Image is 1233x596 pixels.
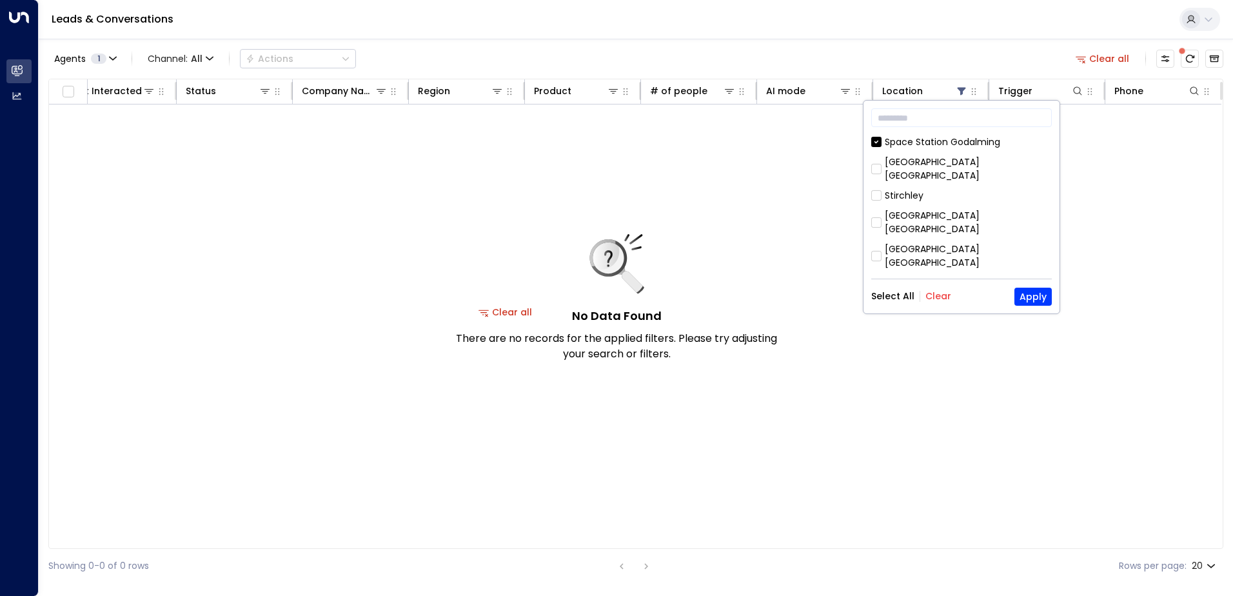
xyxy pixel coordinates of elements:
button: Clear all [1070,50,1135,68]
div: [GEOGRAPHIC_DATA] [GEOGRAPHIC_DATA] [885,155,1052,183]
span: 1 [91,54,106,64]
div: # of people [650,83,707,99]
a: Leads & Conversations [52,12,173,26]
div: Phone [1114,83,1201,99]
div: Phone [1114,83,1143,99]
div: AI mode [766,83,805,99]
div: Button group with a nested menu [240,49,356,68]
div: [GEOGRAPHIC_DATA] [GEOGRAPHIC_DATA] [871,209,1052,236]
div: Region [418,83,504,99]
div: Company Name [302,83,375,99]
div: Location [882,83,968,99]
button: Customize [1156,50,1174,68]
span: There are new threads available. Refresh the grid to view the latest updates. [1181,50,1199,68]
label: Rows per page: [1119,559,1187,573]
div: [GEOGRAPHIC_DATA] [GEOGRAPHIC_DATA] [885,209,1052,236]
div: Status [186,83,271,99]
span: Agents [54,54,86,63]
div: Trigger [998,83,1032,99]
div: Stirchley [885,189,923,203]
span: Channel: [143,50,219,68]
div: Company Name [302,83,388,99]
div: Status [186,83,216,99]
h5: No Data Found [572,307,662,324]
div: Space Station Godalming [871,135,1052,149]
div: Product [534,83,571,99]
button: Archived Leads [1205,50,1223,68]
button: Apply [1014,288,1052,306]
button: Select All [871,291,914,301]
div: Stirchley [871,189,1052,203]
div: AI mode [766,83,852,99]
div: [GEOGRAPHIC_DATA] [GEOGRAPHIC_DATA] [871,243,1052,270]
span: All [191,54,202,64]
div: Space Station Godalming [885,135,1000,149]
div: [GEOGRAPHIC_DATA] [GEOGRAPHIC_DATA] [871,155,1052,183]
div: [GEOGRAPHIC_DATA] [GEOGRAPHIC_DATA] [885,243,1052,270]
div: Last Interacted [70,83,142,99]
nav: pagination navigation [613,558,655,574]
button: Actions [240,49,356,68]
div: # of people [650,83,736,99]
p: There are no records for the applied filters. Please try adjusting your search or filters. [455,331,778,362]
div: Showing 0-0 of 0 rows [48,559,149,573]
div: Region [418,83,450,99]
button: Agents1 [48,50,121,68]
div: Product [534,83,620,99]
div: Location [882,83,923,99]
button: Channel:All [143,50,219,68]
div: Actions [246,53,293,65]
button: Clear [925,291,951,301]
div: Trigger [998,83,1084,99]
div: 20 [1192,557,1218,575]
span: Toggle select all [60,84,76,100]
div: Last Interacted [70,83,155,99]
